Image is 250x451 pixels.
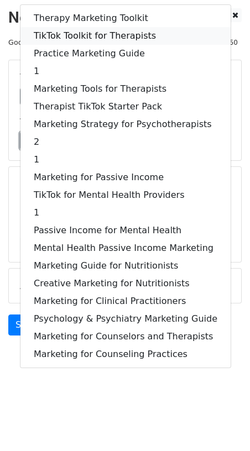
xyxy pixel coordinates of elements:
[20,151,231,169] a: 1
[20,204,231,222] a: 1
[20,222,231,239] a: Passive Income for Mental Health
[20,27,231,45] a: TikTok Toolkit for Therapists
[20,186,231,204] a: TikTok for Mental Health Providers
[8,8,242,27] h2: New Campaign
[20,98,231,116] a: Therapist TikTok Starter Pack
[20,239,231,257] a: Mental Health Passive Income Marketing
[20,80,231,98] a: Marketing Tools for Therapists
[20,9,231,27] a: Therapy Marketing Toolkit
[20,345,231,363] a: Marketing for Counseling Practices
[20,292,231,310] a: Marketing for Clinical Practitioners
[20,169,231,186] a: Marketing for Passive Income
[20,45,231,62] a: Practice Marketing Guide
[8,314,45,335] a: Send
[20,275,231,292] a: Creative Marketing for Nutritionists
[20,328,231,345] a: Marketing for Counselors and Therapists
[195,398,250,451] iframe: Chat Widget
[20,62,231,80] a: 1
[20,133,231,151] a: 2
[20,310,231,328] a: Psychology & Psychiatry Marketing Guide
[8,38,155,46] small: Google Sheet:
[20,116,231,133] a: Marketing Strategy for Psychotherapists
[20,257,231,275] a: Marketing Guide for Nutritionists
